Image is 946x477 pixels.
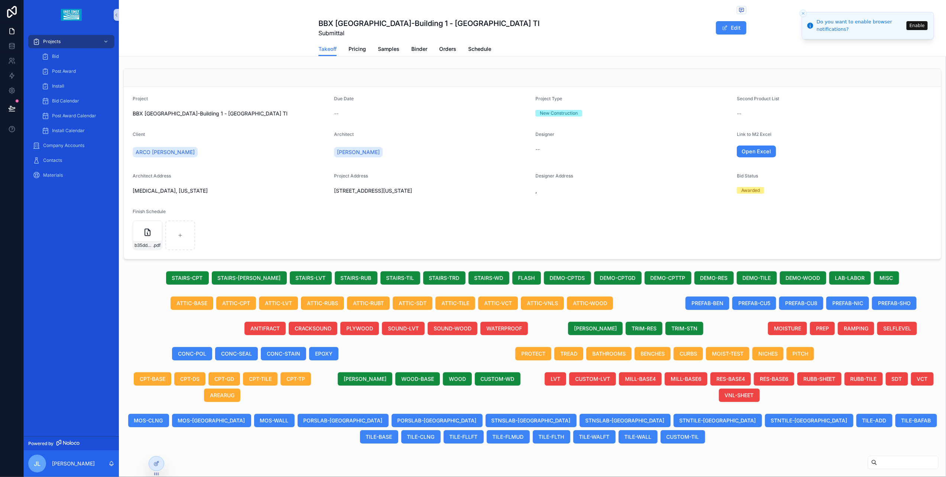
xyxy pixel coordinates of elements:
[243,372,278,386] button: CPT-TILE
[803,375,836,383] span: RUBB-SHEET
[874,271,899,285] button: MISC
[210,392,234,399] span: AREARUG
[573,430,616,444] button: TILE-WALFT
[475,372,521,386] button: CUSTOM-WD
[349,42,366,57] a: Pricing
[52,68,76,74] span: Post Award
[641,350,665,357] span: BENCHES
[632,325,657,332] span: TRIM-RES
[178,350,206,357] span: CONC-POL
[281,372,311,386] button: CPT-TP
[52,98,79,104] span: Bid Calendar
[686,297,729,310] button: PREFAB-BEN
[521,297,564,310] button: ATTIC-VNLS
[382,322,425,335] button: SOUND-LVT
[539,433,564,441] span: TILE-FLTH
[816,325,829,332] span: PREP
[758,350,778,357] span: NICHES
[674,414,762,427] button: STNTILE-[GEOGRAPHIC_DATA]
[521,350,545,357] span: PROTECT
[378,45,399,53] span: Samples
[428,322,477,335] button: SOUND-WOOD
[738,300,770,307] span: PREFAB-CU5
[594,271,642,285] button: DEMO-CPTGD
[716,375,745,383] span: RES-BASE4
[771,417,848,424] span: STNTILE-[GEOGRAPHIC_DATA]
[560,350,577,357] span: TREAD
[706,347,749,360] button: MOIST-TEST
[28,169,114,182] a: Materials
[779,297,823,310] button: PREFAB-CU8
[341,274,372,282] span: STAIRS-RUB
[533,430,570,444] button: TILE-FLTH
[829,271,871,285] button: LAB-LABOR
[37,65,114,78] a: Post Award
[37,50,114,63] a: Bid
[133,187,328,195] span: [MEDICAL_DATA], [US_STATE]
[625,375,656,383] span: MILL-BASE4
[349,45,366,53] span: Pricing
[378,42,399,57] a: Samples
[694,271,734,285] button: DEMO-RES
[261,347,306,360] button: CONC-STAIN
[439,45,456,53] span: Orders
[645,271,691,285] button: DEMO-CPTTP
[335,271,378,285] button: STAIRS-RUB
[719,389,760,402] button: VNL-SHEET
[43,157,62,163] span: Contacts
[434,325,472,332] span: SOUND-WOOD
[334,147,383,157] a: [PERSON_NAME]
[737,271,777,285] button: DEMO-TILE
[872,297,917,310] button: PREFAB-SHO
[366,433,392,441] span: TILE-BASE
[259,297,298,310] button: ATTIC-LVT
[544,271,591,285] button: DEMO-CPTDS
[212,271,287,285] button: STAIRS-[PERSON_NAME]
[743,274,771,282] span: DEMO-TILE
[481,375,515,383] span: CUSTOM-WD
[166,271,209,285] button: STAIRS-CPT
[535,187,731,195] span: ,
[661,430,705,444] button: CUSTOM-TIL
[568,322,623,335] button: [PERSON_NAME]
[574,325,617,332] span: [PERSON_NAME]
[671,375,702,383] span: MILL-BASE6
[573,300,607,307] span: ATTIC-WOOD
[752,347,784,360] button: NICHES
[600,274,636,282] span: DEMO-CPTGD
[765,414,853,427] button: STNTILE-[GEOGRAPHIC_DATA]
[43,172,63,178] span: Materials
[411,45,427,53] span: Binder
[399,300,427,307] span: ATTIC-SDT
[883,325,911,332] span: SELFLEVEL
[518,274,535,282] span: FLASH
[797,372,842,386] button: RUBB-SHEET
[318,45,337,53] span: Takeoff
[878,300,911,307] span: PREFAB-SHO
[296,274,326,282] span: STAIRS-LVT
[710,372,751,386] button: RES-BASE4
[754,372,794,386] button: RES-BASE6
[286,375,305,383] span: CPT-TP
[535,96,562,101] span: Project Type
[468,45,491,53] span: Schedule
[492,417,571,424] span: STNSLAB-[GEOGRAPHIC_DATA]
[429,274,460,282] span: STAIRS-TRD
[344,375,386,383] span: [PERSON_NAME]
[24,437,119,450] a: Powered by
[527,300,558,307] span: ATTIC-VNLS
[665,322,703,335] button: TRIM-STN
[737,131,771,137] span: Link to M2 Excel
[140,375,165,383] span: CPT-BASE
[486,414,577,427] button: STNSLAB-[GEOGRAPHIC_DATA]
[423,271,466,285] button: STAIRS-TRD
[732,297,776,310] button: PREFAB-CU5
[37,124,114,137] a: Install Calendar
[691,300,723,307] span: PREFAB-BEN
[892,375,902,383] span: SDT
[567,297,613,310] button: ATTIC-WOOD
[172,274,203,282] span: STAIRS-CPT
[786,274,820,282] span: DEMO-WOOD
[886,372,908,386] button: SDT
[37,109,114,122] a: Post Award Calendar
